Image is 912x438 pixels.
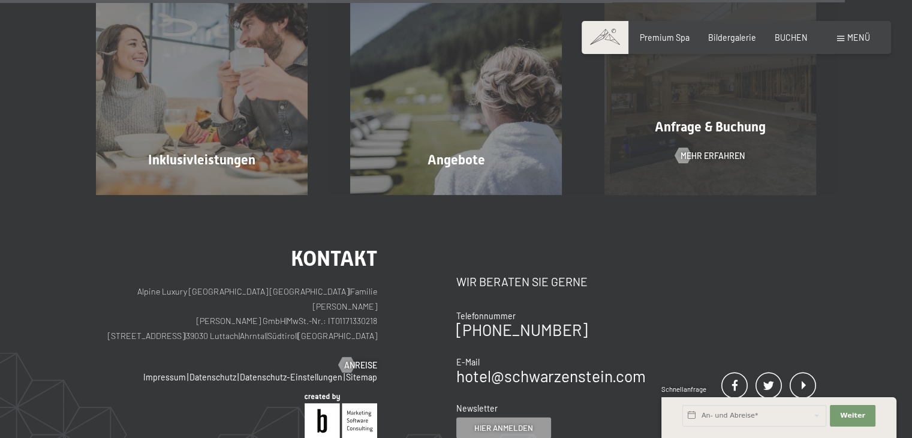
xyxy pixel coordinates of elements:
span: | [185,331,186,341]
span: | [285,316,287,326]
span: Schnellanfrage [661,385,706,393]
span: | [297,331,298,341]
span: | [349,286,350,296]
span: Anreise [344,359,377,371]
span: Hier anmelden [474,422,533,433]
span: | [239,331,240,341]
a: [PHONE_NUMBER] [456,320,588,339]
a: Sitemap [346,372,377,382]
span: E-Mail [456,357,480,367]
span: Menü [847,32,870,43]
a: Datenschutz [189,372,236,382]
a: hotel@schwarzenstein.com [456,367,646,385]
span: | [266,331,267,341]
span: | [237,372,239,382]
a: Impressum [143,372,186,382]
a: BUCHEN [775,32,808,43]
a: Anreise [339,359,377,371]
span: Inklusivleistungen [148,152,255,167]
span: Kontakt [291,246,377,271]
span: Anfrage & Buchung [655,119,766,134]
a: Premium Spa [640,32,690,43]
span: Wir beraten Sie gerne [456,275,588,289]
span: Telefonnummer [456,311,516,321]
span: Newsletter [456,403,498,413]
button: Weiter [830,405,875,427]
span: Weiter [840,411,865,421]
span: Mehr erfahren [681,150,745,162]
a: Datenschutz-Einstellungen [240,372,342,382]
p: Alpine Luxury [GEOGRAPHIC_DATA] [GEOGRAPHIC_DATA] Familie [PERSON_NAME] [PERSON_NAME] GmbH MwSt.-... [96,284,377,344]
span: | [187,372,188,382]
span: | [344,372,345,382]
a: Bildergalerie [708,32,756,43]
span: Angebote [428,152,485,167]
